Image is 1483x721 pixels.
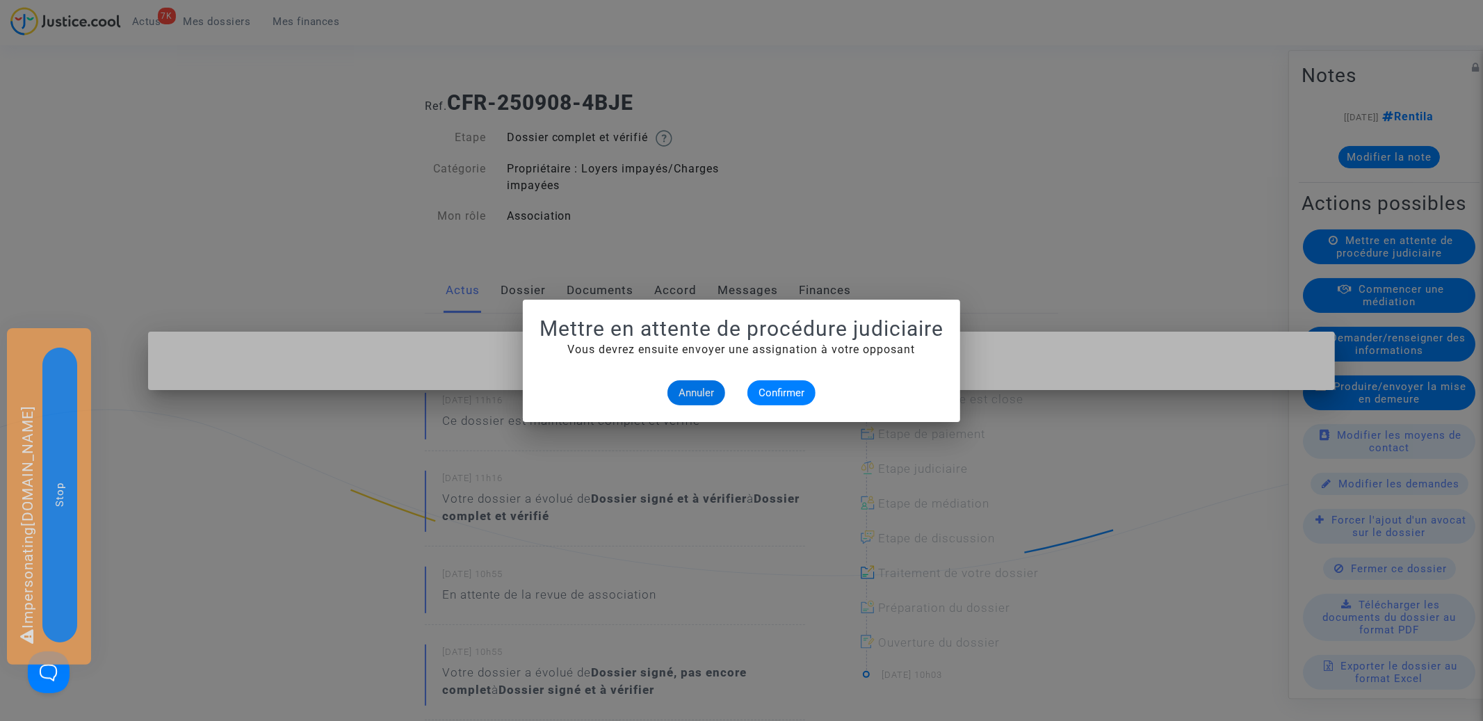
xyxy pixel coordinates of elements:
[54,483,66,507] span: Stop
[7,328,91,665] div: Impersonating
[679,387,714,399] span: Annuler
[747,380,816,405] button: Confirmer
[568,343,916,356] span: Vous devrez ensuite envoyer une assignation à votre opposant
[667,380,725,405] button: Annuler
[540,316,943,341] h1: Mettre en attente de procédure judiciaire
[28,651,70,693] iframe: Help Scout Beacon - Open
[759,387,804,399] span: Confirmer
